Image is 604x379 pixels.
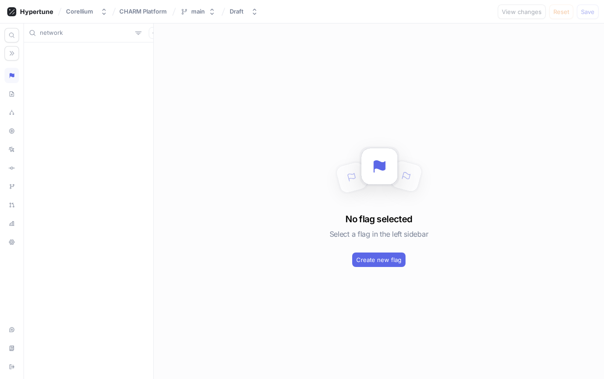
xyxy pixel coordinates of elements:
[119,8,167,14] span: CHARM Platform
[549,5,573,19] button: Reset
[5,68,19,83] div: Logic
[581,9,595,14] span: Save
[5,105,19,120] div: Splits
[5,322,19,337] div: Live chat
[191,8,205,15] div: main
[5,216,19,231] div: Analytics
[498,5,546,19] button: View changes
[5,179,19,194] div: Branches
[5,341,19,356] div: Documentation
[356,257,401,262] span: Create new flag
[62,4,111,19] button: Corellium
[577,5,599,19] button: Save
[66,8,93,15] div: Corellium
[226,4,262,19] button: Draft
[5,160,19,176] div: Diff
[5,359,19,374] div: Sign out
[5,123,19,139] div: Preview
[352,253,406,267] button: Create new flag
[177,4,219,19] button: main
[230,8,244,15] div: Draft
[5,197,19,213] div: Pull requests
[5,142,19,157] div: Logs
[5,86,19,102] div: Schema
[553,9,569,14] span: Reset
[330,226,428,242] h5: Select a flag in the left sidebar
[502,9,542,14] span: View changes
[40,28,132,37] input: Search...
[5,234,19,250] div: Settings
[345,212,412,226] h3: No flag selected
